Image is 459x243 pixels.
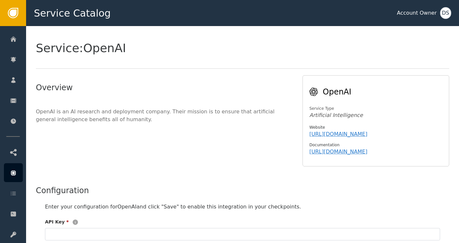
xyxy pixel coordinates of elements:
span: OpenAI is an AI research and deployment company. Their mission is to ensure that artificial gener... [36,108,274,122]
a: [URL][DOMAIN_NAME] [309,131,367,137]
span: Service: OpenAI [36,42,126,54]
div: OpenAI [323,86,442,98]
a: [URL][DOMAIN_NAME] [309,149,367,155]
div: Account Owner [397,9,437,17]
label: API Key [45,219,69,225]
div: Artificial Intelligence [309,111,442,119]
div: Overview [36,82,292,93]
div: Website [309,124,442,130]
div: Enter your configuration for OpenAI and click "Save" to enable this integration in your checkpoints. [45,203,440,211]
div: Service Type [309,106,442,111]
div: Configuration [36,185,449,196]
div: Documentation [309,142,442,148]
span: Service Catalog [34,6,111,21]
button: DS [440,7,451,19]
